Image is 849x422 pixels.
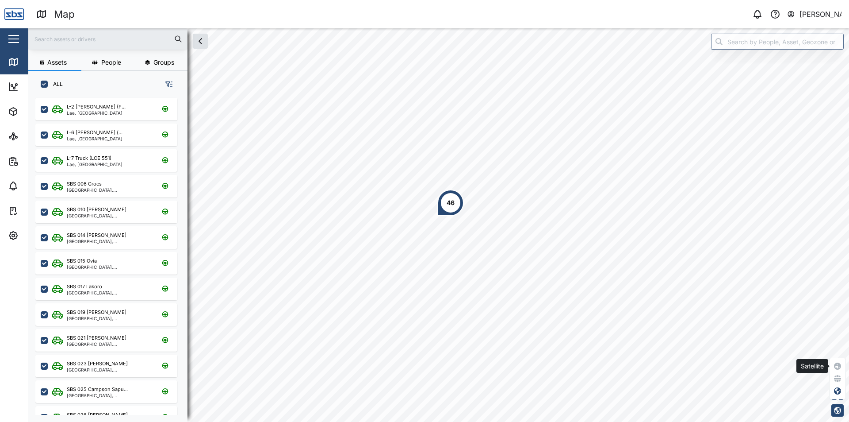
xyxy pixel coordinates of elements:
div: [GEOGRAPHIC_DATA], [GEOGRAPHIC_DATA] [67,342,151,346]
div: Map [23,57,43,67]
button: [PERSON_NAME] [787,8,842,20]
span: Assets [47,59,67,66]
div: [GEOGRAPHIC_DATA], [GEOGRAPHIC_DATA] [67,316,151,321]
div: Alarms [23,181,50,191]
div: 46 [447,198,455,208]
label: ALL [48,81,63,88]
div: [GEOGRAPHIC_DATA], [GEOGRAPHIC_DATA] [67,188,151,192]
div: Lae, [GEOGRAPHIC_DATA] [67,136,122,141]
div: Map [54,7,75,22]
div: SBS 021 [PERSON_NAME] [67,334,126,342]
div: SBS 019 [PERSON_NAME] [67,309,126,316]
div: Lae, [GEOGRAPHIC_DATA] [67,111,126,115]
div: Settings [23,231,54,240]
div: grid [35,95,187,415]
span: People [101,59,121,66]
div: SBS 025 Campson Sapu... [67,386,128,393]
span: Groups [153,59,174,66]
input: Search assets or drivers [34,32,182,46]
div: SBS 006 Crocs [67,180,102,188]
div: [GEOGRAPHIC_DATA], [GEOGRAPHIC_DATA] [67,239,151,244]
div: SBS 015 Ovia [67,257,97,265]
div: [GEOGRAPHIC_DATA], [GEOGRAPHIC_DATA] [67,213,151,218]
div: [GEOGRAPHIC_DATA], [GEOGRAPHIC_DATA] [67,368,151,372]
div: Sites [23,132,44,141]
div: [GEOGRAPHIC_DATA], [GEOGRAPHIC_DATA] [67,290,151,295]
canvas: Map [28,28,849,422]
div: [GEOGRAPHIC_DATA], [GEOGRAPHIC_DATA] [67,265,151,269]
div: Dashboard [23,82,63,92]
div: SBS 023 [PERSON_NAME] [67,360,128,368]
input: Search by People, Asset, Geozone or Place [711,34,844,50]
div: SBS 017 Lakoro [67,283,102,290]
div: [PERSON_NAME] [799,9,842,20]
div: L-6 [PERSON_NAME] (... [67,129,122,136]
div: Reports [23,156,53,166]
div: Lae, [GEOGRAPHIC_DATA] [67,162,122,166]
div: SBS 026 [PERSON_NAME] [67,411,128,419]
div: L-7 Truck (LCE 551) [67,155,111,162]
div: Assets [23,107,50,116]
div: Tasks [23,206,47,216]
div: SBS 010 [PERSON_NAME] [67,206,126,213]
img: Main Logo [4,4,24,24]
div: L-2 [PERSON_NAME] (F... [67,103,126,111]
div: SBS 014 [PERSON_NAME] [67,232,126,239]
div: Map marker [437,190,464,216]
div: [GEOGRAPHIC_DATA], [GEOGRAPHIC_DATA] [67,393,151,398]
